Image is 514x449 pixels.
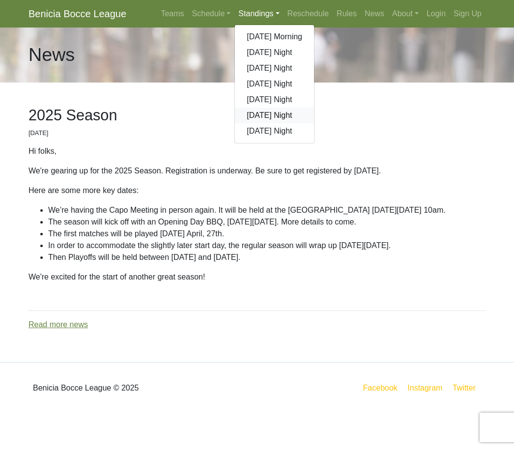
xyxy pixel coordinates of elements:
[29,271,485,283] p: We're excited for the start of another great season!
[405,382,444,394] a: Instagram
[29,165,485,177] p: We're gearing up for the 2025 Season. Registration is underway. Be sure to get registered by [DATE].
[29,44,75,66] h1: News
[388,4,423,24] a: About
[234,4,283,24] a: Standings
[235,108,314,123] a: [DATE] Night
[48,216,485,228] li: The season will kick off with an Opening Day BBQ, [DATE][DATE]. More details to come.
[235,76,314,92] a: [DATE] Night
[48,240,485,252] li: In order to accommodate the slightly later start day, the regular season will wrap up [DATE][DATE].
[423,4,450,24] a: Login
[29,320,88,329] a: Read more news
[284,4,333,24] a: Reschedule
[188,4,235,24] a: Schedule
[235,29,314,45] a: [DATE] Morning
[235,123,314,139] a: [DATE] Night
[48,228,485,240] li: The first matches will be played [DATE] April, 27th.
[234,25,314,143] div: Standings
[21,370,257,406] div: Benicia Bocce League © 2025
[235,92,314,108] a: [DATE] Night
[235,60,314,76] a: [DATE] Night
[48,252,485,263] li: Then Playoffs will be held between [DATE] and [DATE].
[29,4,126,24] a: Benicia Bocce League
[333,4,361,24] a: Rules
[157,4,188,24] a: Teams
[235,45,314,60] a: [DATE] Night
[29,128,485,138] p: [DATE]
[451,382,484,394] a: Twitter
[29,106,485,124] h2: 2025 Season
[48,204,485,216] li: We’re having the Capo Meeting in person again. It will be held at the [GEOGRAPHIC_DATA] [DATE][DA...
[361,382,400,394] a: Facebook
[29,145,485,157] p: Hi folks,
[29,185,485,196] p: Here are some more key dates:
[361,4,388,24] a: News
[450,4,485,24] a: Sign Up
